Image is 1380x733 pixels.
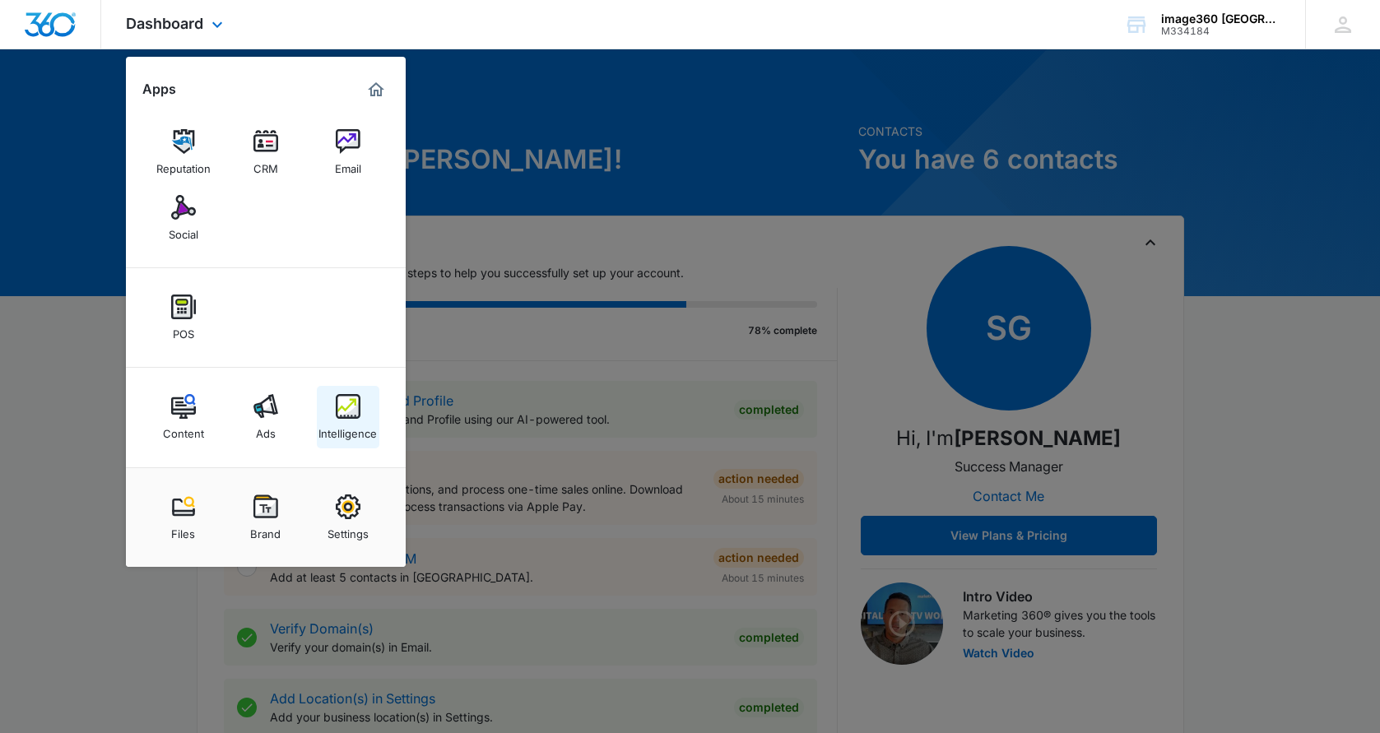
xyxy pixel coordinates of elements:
[1161,12,1281,26] div: account name
[152,486,215,549] a: Files
[152,121,215,183] a: Reputation
[318,419,377,440] div: Intelligence
[152,187,215,249] a: Social
[317,386,379,448] a: Intelligence
[163,419,204,440] div: Content
[317,121,379,183] a: Email
[253,154,278,175] div: CRM
[235,386,297,448] a: Ads
[363,77,389,103] a: Marketing 360® Dashboard
[152,286,215,349] a: POS
[126,15,203,32] span: Dashboard
[156,154,211,175] div: Reputation
[169,220,198,241] div: Social
[256,419,276,440] div: Ads
[235,486,297,549] a: Brand
[152,386,215,448] a: Content
[328,519,369,540] div: Settings
[1161,26,1281,37] div: account id
[317,486,379,549] a: Settings
[235,121,297,183] a: CRM
[142,81,176,97] h2: Apps
[335,154,361,175] div: Email
[173,319,194,341] div: POS
[250,519,281,540] div: Brand
[171,519,195,540] div: Files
